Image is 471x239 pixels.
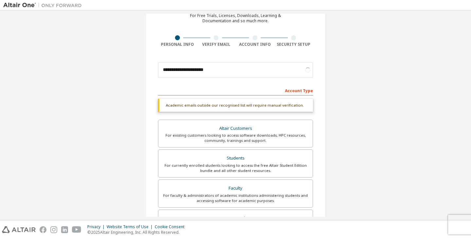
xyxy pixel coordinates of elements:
[190,13,281,24] div: For Free Trials, Licenses, Downloads, Learning & Documentation and so much more.
[72,226,81,233] img: youtube.svg
[197,42,236,47] div: Verify Email
[158,85,313,95] div: Account Type
[235,42,274,47] div: Account Info
[162,124,309,133] div: Altair Customers
[162,193,309,203] div: For faculty & administrators of academic institutions administering students and accessing softwa...
[158,42,197,47] div: Personal Info
[158,99,313,112] div: Academic emails outside our recognised list will require manual verification.
[107,224,155,230] div: Website Terms of Use
[162,154,309,163] div: Students
[162,133,309,143] div: For existing customers looking to access software downloads, HPC resources, community, trainings ...
[2,226,36,233] img: altair_logo.svg
[87,224,107,230] div: Privacy
[50,226,57,233] img: instagram.svg
[87,230,188,235] p: © 2025 Altair Engineering, Inc. All Rights Reserved.
[40,226,46,233] img: facebook.svg
[3,2,85,9] img: Altair One
[155,224,188,230] div: Cookie Consent
[61,226,68,233] img: linkedin.svg
[162,163,309,173] div: For currently enrolled students looking to access the free Altair Student Edition bundle and all ...
[274,42,313,47] div: Security Setup
[162,214,309,223] div: Everyone else
[162,184,309,193] div: Faculty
